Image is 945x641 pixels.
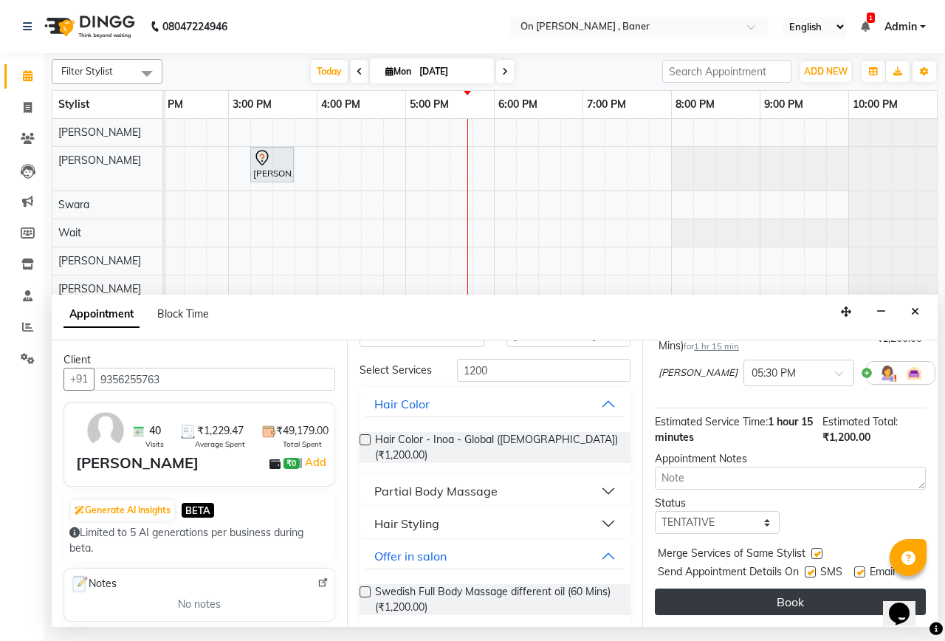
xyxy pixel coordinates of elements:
[195,439,245,450] span: Average Spent
[58,226,81,239] span: Wait
[157,307,209,320] span: Block Time
[348,363,446,378] div: Select Services
[760,94,807,115] a: 9:00 PM
[63,352,335,368] div: Client
[822,431,870,444] span: ₹1,200.00
[374,547,447,565] div: Offer in salon
[149,423,161,439] span: 40
[849,94,901,115] a: 10:00 PM
[583,94,630,115] a: 7:00 PM
[655,451,926,467] div: Appointment Notes
[58,154,141,167] span: [PERSON_NAME]
[58,126,141,139] span: [PERSON_NAME]
[197,423,244,439] span: ₹1,229.47
[71,500,174,521] button: Generate AI Insights
[84,409,127,452] img: avatar
[672,94,718,115] a: 8:00 PM
[884,19,917,35] span: Admin
[870,564,895,583] span: Email
[283,458,299,470] span: ₹0
[684,341,739,352] small: for
[58,254,141,267] span: [PERSON_NAME]
[70,575,117,594] span: Notes
[822,415,898,428] span: Estimated Total:
[374,515,439,532] div: Hair Styling
[58,97,89,111] span: Stylist
[303,453,329,471] a: Add
[276,423,329,439] span: ₹49,179.00
[365,510,625,537] button: Hair Styling
[365,391,625,417] button: Hair Color
[867,13,875,23] span: 1
[662,60,791,83] input: Search Appointment
[365,543,625,569] button: Offer in salon
[58,282,141,295] span: [PERSON_NAME]
[300,453,329,471] span: |
[178,597,221,612] span: No notes
[229,94,275,115] a: 3:00 PM
[283,439,322,450] span: Total Spent
[382,66,415,77] span: Mon
[406,94,453,115] a: 5:00 PM
[182,503,214,517] span: BETA
[658,564,799,583] span: Send Appointment Details On
[94,368,335,391] input: Search by Name/Mobile/Email/Code
[58,198,89,211] span: Swara
[63,301,140,328] span: Appointment
[375,432,619,463] span: Hair Color - Inoa - Global ([DEMOGRAPHIC_DATA]) (₹1,200.00)
[820,564,842,583] span: SMS
[658,546,805,564] span: Merge Services of Same Stylist
[76,452,199,474] div: [PERSON_NAME]
[905,364,923,382] img: Interior.png
[311,60,348,83] span: Today
[495,94,541,115] a: 6:00 PM
[374,395,430,413] div: Hair Color
[162,6,227,47] b: 08047224946
[374,482,498,500] div: Partial Body Massage
[655,496,780,511] div: Status
[63,368,94,391] button: +91
[879,364,896,382] img: Hairdresser.png
[365,478,625,504] button: Partial Body Massage
[800,61,851,82] button: ADD NEW
[69,525,329,556] div: Limited to 5 AI generations per business during beta.
[252,149,292,180] div: [PERSON_NAME], TK01, 03:15 PM-03:45 PM, Women: RICA Strip Waxing (Full Arms + Full Legs + Underarms)
[904,301,926,323] button: Close
[883,582,930,626] iframe: chat widget
[457,359,630,382] input: Search by service name
[317,94,364,115] a: 4:00 PM
[659,366,738,380] span: [PERSON_NAME]
[415,61,489,83] input: 2025-09-01
[861,20,870,33] a: 1
[145,439,164,450] span: Visits
[694,341,739,352] span: 1 hr 15 min
[655,589,926,615] button: Book
[804,66,848,77] span: ADD NEW
[38,6,139,47] img: logo
[655,415,768,428] span: Estimated Service Time:
[375,584,619,615] span: Swedish Full Body Massage different oil (60 Mins) (₹1,200.00)
[61,65,113,77] span: Filter Stylist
